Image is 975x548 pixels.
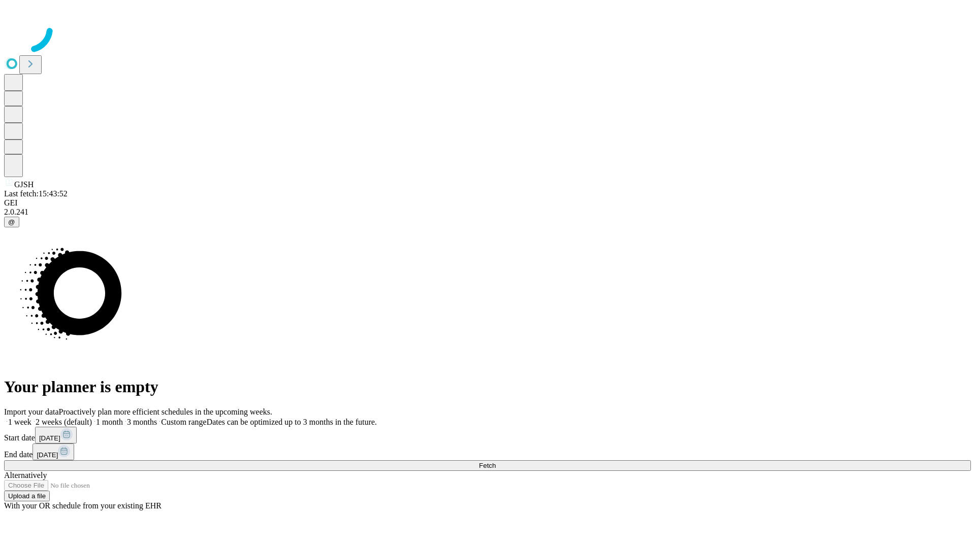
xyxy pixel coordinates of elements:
[32,443,74,460] button: [DATE]
[4,217,19,227] button: @
[39,434,60,442] span: [DATE]
[127,418,157,426] span: 3 months
[161,418,206,426] span: Custom range
[4,460,971,471] button: Fetch
[4,198,971,208] div: GEI
[4,471,47,479] span: Alternatively
[4,501,161,510] span: With your OR schedule from your existing EHR
[479,462,496,469] span: Fetch
[14,180,34,189] span: GJSH
[8,218,15,226] span: @
[8,418,31,426] span: 1 week
[37,451,58,459] span: [DATE]
[96,418,123,426] span: 1 month
[4,443,971,460] div: End date
[36,418,92,426] span: 2 weeks (default)
[4,189,68,198] span: Last fetch: 15:43:52
[59,407,272,416] span: Proactively plan more efficient schedules in the upcoming weeks.
[35,427,77,443] button: [DATE]
[4,378,971,396] h1: Your planner is empty
[4,491,50,501] button: Upload a file
[207,418,377,426] span: Dates can be optimized up to 3 months in the future.
[4,427,971,443] div: Start date
[4,407,59,416] span: Import your data
[4,208,971,217] div: 2.0.241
